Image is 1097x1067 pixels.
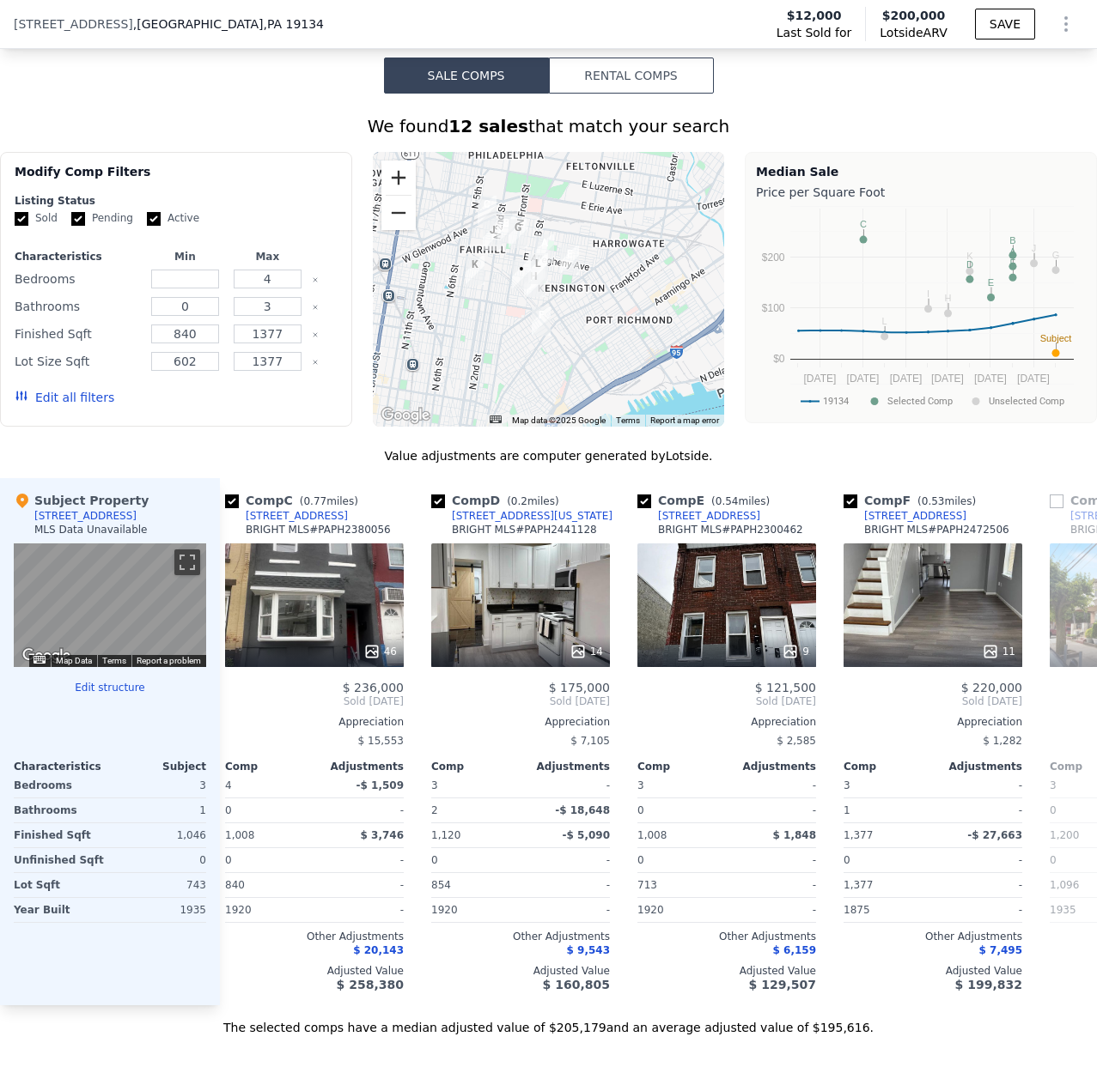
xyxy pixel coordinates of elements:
div: 0 [225,798,311,822]
button: SAVE [975,9,1035,39]
div: - [318,873,404,897]
input: Sold [15,212,28,226]
div: Adjusted Value [844,964,1022,978]
div: 1 [844,798,929,822]
div: Comp [844,760,933,773]
div: 1875 [844,898,929,922]
div: Characteristics [15,250,140,264]
div: - [318,798,404,822]
div: 2953 Rosehill St [528,255,547,284]
div: 3207 N Philip St [483,221,502,251]
div: Other Adjustments [225,930,404,943]
strong: 12 sales [448,116,528,136]
div: - [730,898,816,922]
span: Lotside ARV [880,24,947,41]
button: Show Options [1049,7,1083,41]
span: 0 [637,854,644,866]
span: Last Sold for [777,24,852,41]
div: Comp [637,760,727,773]
div: Comp F [844,492,983,509]
div: - [936,873,1022,897]
span: ( miles) [500,495,565,507]
button: Keyboard shortcuts [490,415,502,423]
div: Min [147,250,222,264]
div: 212 E Cambria St [512,260,531,289]
div: 0 [637,798,723,822]
text: $200 [762,252,785,264]
button: Map Data [56,655,92,667]
span: $ 220,000 [961,681,1022,694]
button: Clear [312,331,319,338]
text: [DATE] [931,373,964,385]
span: $12,000 [787,7,842,24]
span: Sold [DATE] [431,694,610,708]
text: Selected Comp [887,396,953,407]
span: $ 258,380 [337,978,404,991]
a: Terms [616,415,640,425]
span: ( miles) [704,495,777,507]
span: 0.53 [922,495,945,507]
span: 1,096 [1050,879,1079,891]
div: 14 [570,643,603,660]
div: - [524,873,610,897]
span: 1,008 [637,829,667,841]
button: Edit structure [14,681,206,694]
text: F [1010,258,1016,268]
span: 0.54 [716,495,739,507]
span: 3 [844,779,850,791]
span: -$ 18,648 [555,804,610,816]
span: $ 199,832 [955,978,1022,991]
span: -$ 5,090 [563,829,610,841]
div: BRIGHT MLS # PAPH2441128 [452,523,597,537]
div: - [936,848,1022,872]
div: 3 [113,773,206,797]
text: G [1052,250,1060,260]
button: Keyboard shortcuts [34,656,46,664]
text: C [860,219,867,229]
span: $ 160,805 [543,978,610,991]
div: 3451 N 3rd St [478,196,497,225]
span: 0 [844,854,850,866]
div: Adjustments [933,760,1022,773]
span: 3 [431,779,438,791]
text: [DATE] [804,373,837,385]
div: 743 [113,873,206,897]
div: Bathrooms [15,294,140,318]
div: [STREET_ADDRESS] [34,509,137,523]
div: Lot Sqft [14,873,107,897]
div: Year Built [14,898,107,922]
span: [STREET_ADDRESS] [14,15,133,33]
div: 3305 N Mascher St [497,215,516,244]
span: $ 175,000 [549,681,610,694]
label: Sold [15,211,58,226]
text: [DATE] [847,373,880,385]
div: Appreciation [844,715,1022,729]
text: [DATE] [890,373,923,385]
span: 3 [1050,779,1057,791]
div: [STREET_ADDRESS][US_STATE] [452,509,612,523]
label: Pending [71,211,133,226]
button: Clear [312,359,319,366]
div: - [730,873,816,897]
span: 0 [431,854,438,866]
div: Comp D [431,492,566,509]
div: Characteristics [14,760,110,773]
text: A [1009,246,1016,257]
button: Edit all filters [15,389,114,406]
text: J [1032,243,1037,253]
div: Map [14,543,206,667]
span: 3 [637,779,644,791]
text: K [966,251,973,261]
div: - [936,898,1022,922]
svg: A chart. [756,204,1086,419]
div: Price per Square Foot [756,180,1086,204]
text: D [966,259,973,270]
div: - [318,848,404,872]
div: 9 [782,643,809,660]
img: Google [18,645,75,667]
text: E [988,277,994,288]
span: $ 129,507 [749,978,816,991]
span: $ 3,746 [361,829,404,841]
div: BRIGHT MLS # PAPH2472506 [864,523,1009,537]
